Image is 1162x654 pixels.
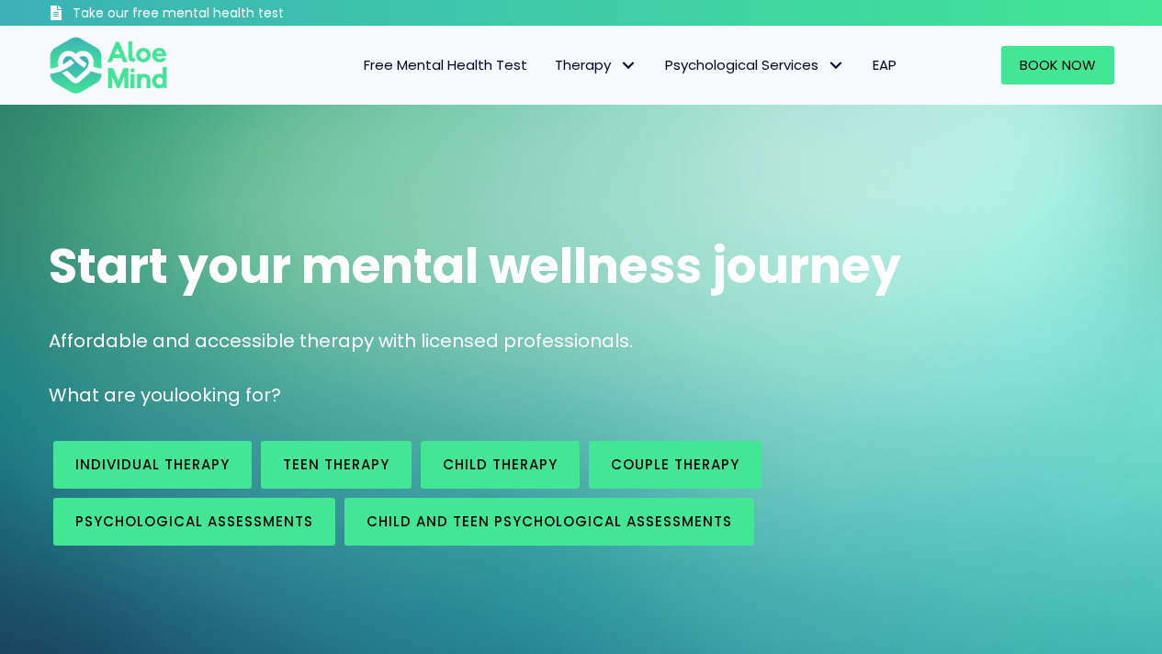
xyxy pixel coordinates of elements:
span: Psychological assessments [75,512,313,531]
a: Book Now [1001,46,1114,85]
a: Take our free mental health test [49,5,382,26]
span: Child Therapy [443,455,558,474]
span: Teen Therapy [283,455,389,474]
a: EAP [859,46,910,85]
span: Therapy: submenu [615,52,642,79]
span: What are you [49,382,174,408]
a: Psychological assessments [53,498,335,546]
a: Couple therapy [589,441,762,489]
span: Book Now [1020,55,1096,74]
span: EAP [873,55,897,74]
a: Child Therapy [421,441,580,489]
a: Free Mental Health Test [350,46,541,85]
span: Individual therapy [75,455,230,474]
span: Therapy [555,55,637,74]
span: looking for? [174,382,281,408]
img: Aloe mind Logo [49,35,168,96]
span: Couple therapy [611,455,739,474]
h3: Take our free mental health test [73,5,382,23]
span: Child and Teen Psychological assessments [367,512,732,531]
span: Free Mental Health Test [364,55,527,74]
span: Start your mental wellness journey [49,232,901,299]
nav: Menu [192,46,910,85]
a: Psychological ServicesPsychological Services: submenu [651,46,859,85]
a: Teen Therapy [261,441,412,489]
a: Child and Teen Psychological assessments [344,498,754,546]
span: Psychological Services [665,55,845,74]
a: Individual therapy [53,441,252,489]
span: Psychological Services: submenu [823,52,850,79]
a: TherapyTherapy: submenu [541,46,651,85]
p: Affordable and accessible therapy with licensed professionals. [49,328,1114,355]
